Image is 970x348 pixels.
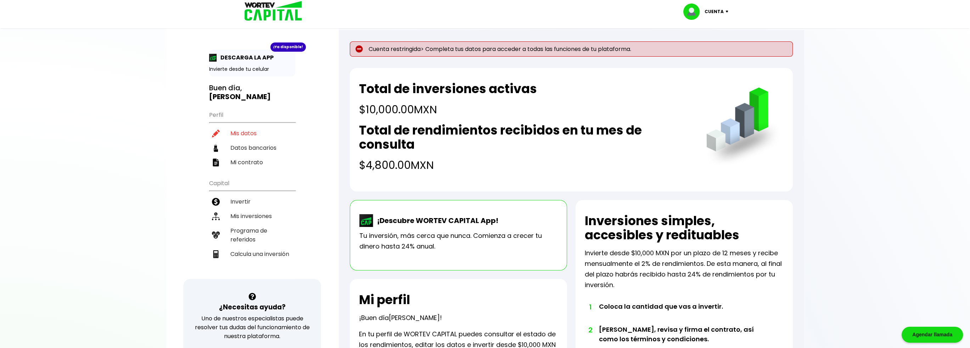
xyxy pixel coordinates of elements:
[209,223,295,247] a: Programa de referidos
[355,45,363,53] img: error-circle.027baa21.svg
[219,302,285,312] h3: ¿Necesitas ayuda?
[212,212,220,220] img: inversiones-icon.6695dc30.svg
[389,313,440,322] span: [PERSON_NAME]
[209,155,295,170] a: Mi contrato
[209,54,217,62] img: app-icon
[209,65,295,73] p: Invierte desde tu celular
[212,159,220,166] img: contrato-icon.f2db500c.svg
[359,82,537,96] h2: Total de inversiones activas
[212,231,220,239] img: recomiendanos-icon.9b8e9327.svg
[359,313,442,323] p: ¡Buen día !
[585,248,784,290] p: Invierte desde $10,000 MXN por un plazo de 12 meses y recibe mensualmente el 2% de rendimientos. ...
[359,230,557,252] p: Tu inversión, más cerca que nunca. Comienza a crecer tu dinero hasta 24% anual.
[217,53,274,62] p: DESCARGA LA APP
[683,4,705,20] img: profile-image
[209,209,295,223] a: Mis inversiones
[212,198,220,206] img: invertir-icon.b3b967d7.svg
[209,126,295,141] a: Mis datos
[588,325,592,335] span: 2
[209,84,295,101] h3: Buen día,
[209,247,295,261] a: Calcula una inversión
[270,42,306,52] div: ¡Ya disponible!
[192,314,312,341] p: Uno de nuestros especialistas puede resolver tus dudas del funcionamiento de nuestra plataforma.
[350,41,793,57] p: Cuenta restringida> Completa tus datos para acceder a todas las funciones de tu plataforma.
[588,302,592,312] span: 1
[703,87,784,168] img: grafica.516fef24.png
[209,175,295,279] ul: Capital
[359,214,374,227] img: wortev-capital-app-icon
[209,194,295,209] a: Invertir
[209,107,295,170] ul: Perfil
[212,250,220,258] img: calculadora-icon.17d418c4.svg
[599,302,764,325] li: Coloca la cantidad que vas a invertir.
[359,157,692,173] h4: $4,800.00 MXN
[724,11,733,13] img: icon-down
[705,6,724,17] p: Cuenta
[359,123,692,152] h2: Total de rendimientos recibidos en tu mes de consulta
[209,141,295,155] a: Datos bancarios
[359,102,537,118] h4: $10,000.00 MXN
[585,214,784,242] h2: Inversiones simples, accesibles y redituables
[902,327,963,343] div: Agendar llamada
[374,215,498,226] p: ¡Descubre WORTEV CAPITAL App!
[212,144,220,152] img: datos-icon.10cf9172.svg
[212,130,220,137] img: editar-icon.952d3147.svg
[209,92,271,102] b: [PERSON_NAME]
[359,293,410,307] h2: Mi perfil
